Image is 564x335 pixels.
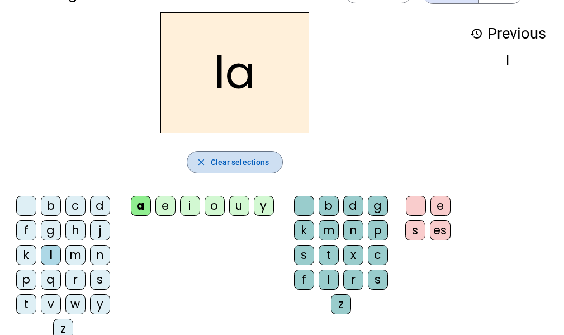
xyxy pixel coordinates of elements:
span: Clear selections [211,155,269,169]
div: q [41,270,61,290]
div: f [294,270,314,290]
div: c [368,245,388,265]
div: l [470,54,546,68]
div: y [254,196,274,216]
div: r [343,270,363,290]
div: p [16,270,36,290]
div: g [41,220,61,240]
div: m [65,245,86,265]
div: i [180,196,200,216]
div: d [90,196,110,216]
div: b [41,196,61,216]
div: h [65,220,86,240]
div: l [319,270,339,290]
div: c [65,196,86,216]
div: n [343,220,363,240]
div: f [16,220,36,240]
div: a [131,196,151,216]
div: e [430,196,451,216]
div: es [430,220,451,240]
div: d [343,196,363,216]
div: g [368,196,388,216]
div: s [368,270,388,290]
div: e [155,196,176,216]
div: k [16,245,36,265]
div: b [319,196,339,216]
div: s [405,220,425,240]
div: n [90,245,110,265]
div: p [368,220,388,240]
div: s [294,245,314,265]
div: l [41,245,61,265]
div: k [294,220,314,240]
div: r [65,270,86,290]
div: u [229,196,249,216]
div: j [90,220,110,240]
div: m [319,220,339,240]
h2: la [160,12,309,133]
div: x [343,245,363,265]
div: s [90,270,110,290]
div: o [205,196,225,216]
div: t [16,294,36,314]
mat-icon: close [196,157,206,167]
div: z [331,294,351,314]
button: Clear selections [187,151,283,173]
div: w [65,294,86,314]
div: v [41,294,61,314]
div: t [319,245,339,265]
mat-icon: history [470,27,483,40]
div: y [90,294,110,314]
h3: Previous [470,21,546,46]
